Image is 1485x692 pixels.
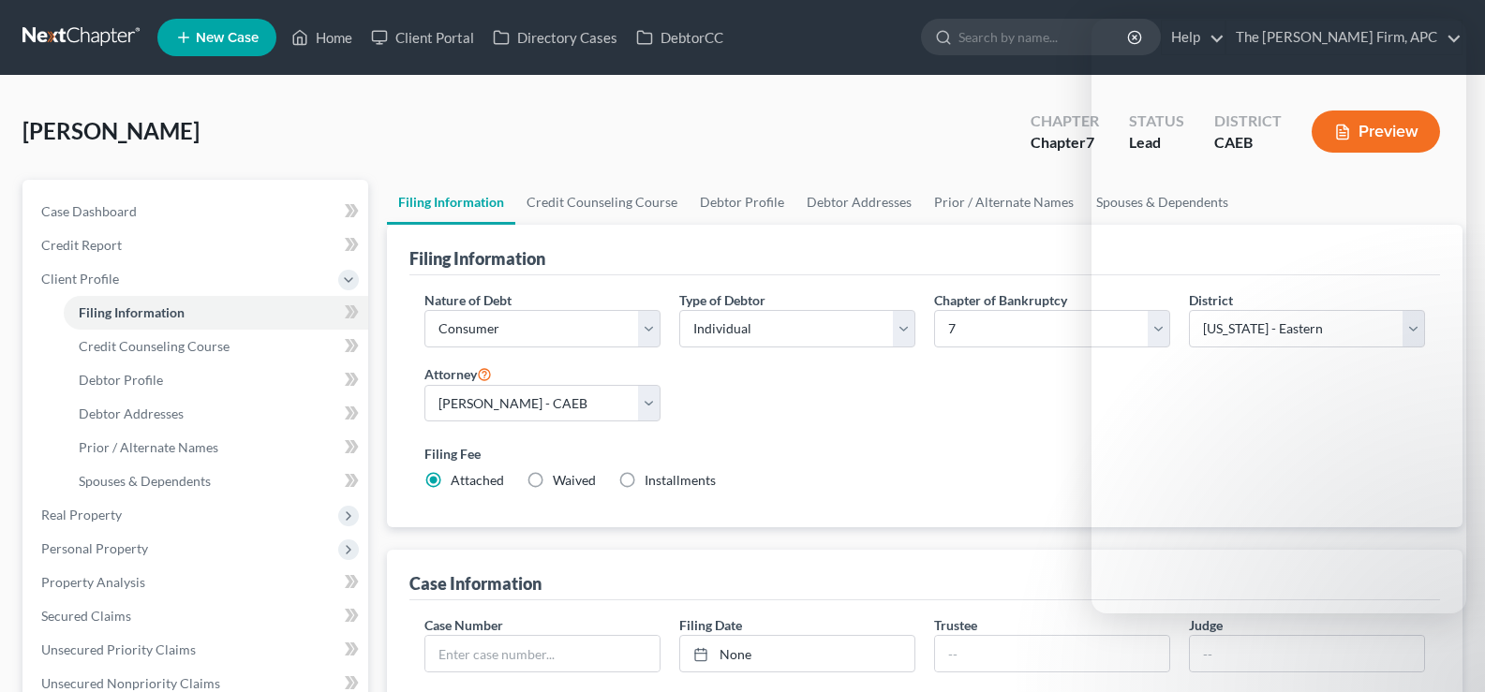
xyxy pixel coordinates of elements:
a: Home [282,21,362,54]
a: None [680,636,914,671]
label: Chapter of Bankruptcy [934,290,1067,310]
a: Property Analysis [26,566,368,599]
a: Filing Information [387,180,515,225]
div: Filing Information [409,247,545,270]
div: Case Information [409,572,542,595]
a: Credit Counseling Course [515,180,689,225]
label: Trustee [934,615,977,635]
a: Debtor Addresses [795,180,923,225]
label: Filing Fee [424,444,1425,464]
iframe: Intercom live chat [1091,19,1466,613]
span: Real Property [41,507,122,523]
a: Case Dashboard [26,195,368,228]
a: Secured Claims [26,599,368,633]
label: Judge [1189,615,1223,635]
span: [PERSON_NAME] [22,117,200,144]
span: Client Profile [41,271,119,287]
span: Property Analysis [41,574,145,590]
label: Filing Date [679,615,742,635]
div: Chapter [1031,132,1099,154]
a: Prior / Alternate Names [923,180,1085,225]
span: Waived [553,472,596,488]
a: Unsecured Priority Claims [26,633,368,667]
a: Credit Report [26,228,368,262]
span: Case Dashboard [41,203,137,219]
label: Type of Debtor [679,290,765,310]
label: Case Number [424,615,503,635]
a: Filing Information [64,296,368,330]
label: Attorney [424,362,492,385]
a: Debtor Addresses [64,397,368,431]
input: -- [935,636,1169,671]
label: Nature of Debt [424,290,512,310]
span: Attached [451,472,504,488]
span: Installments [645,472,716,488]
span: New Case [196,31,259,45]
a: Spouses & Dependents [1085,180,1240,225]
a: Prior / Alternate Names [64,431,368,464]
input: Search by name... [958,20,1130,54]
span: Filing Information [79,304,185,320]
span: Debtor Addresses [79,405,184,421]
input: -- [1190,636,1424,671]
iframe: Intercom live chat [1421,628,1466,673]
a: Client Portal [362,21,483,54]
span: Secured Claims [41,608,131,624]
span: 7 [1086,133,1094,151]
a: Spouses & Dependents [64,464,368,498]
a: Credit Counseling Course [64,330,368,363]
input: Enter case number... [425,636,660,671]
div: Chapter [1031,110,1099,132]
span: Spouses & Dependents [79,473,211,489]
span: Prior / Alternate Names [79,439,218,455]
a: Directory Cases [483,21,627,54]
a: Debtor Profile [689,180,795,225]
span: Credit Report [41,237,122,253]
span: Debtor Profile [79,372,163,388]
span: Personal Property [41,540,148,556]
a: DebtorCC [627,21,733,54]
a: Debtor Profile [64,363,368,397]
span: Unsecured Nonpriority Claims [41,675,220,691]
span: Credit Counseling Course [79,338,230,354]
span: Unsecured Priority Claims [41,641,196,657]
